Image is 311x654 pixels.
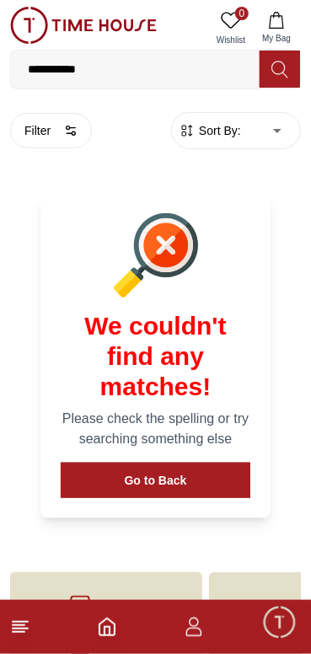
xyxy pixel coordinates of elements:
button: Filter [10,113,92,148]
button: Go to Back [61,463,250,498]
span: Hey there! Need help finding the perfect watch? I'm here if you have any questions or need a quic... [24,464,249,541]
button: My Bag [252,7,301,50]
span: Wishlist [210,34,252,46]
a: 0Wishlist [210,7,252,50]
div: Time House Support [13,429,311,447]
a: Home [97,617,117,637]
span: 0 [235,7,249,20]
span: My Bag [255,32,298,45]
em: Back [8,8,42,42]
span: 12:13 PM [221,534,264,545]
p: Please check the spelling or try searching something else [61,409,250,449]
img: Profile picture of Time House Support [47,11,76,40]
div: Chat Widget [261,604,298,641]
img: ... [10,7,157,44]
em: Blush [92,461,108,479]
em: Minimize [269,8,303,42]
span: Sort By: [196,122,241,139]
div: Time House Support [85,18,220,34]
h1: We couldn't find any matches! [61,311,250,402]
button: Sort By: [179,122,241,139]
